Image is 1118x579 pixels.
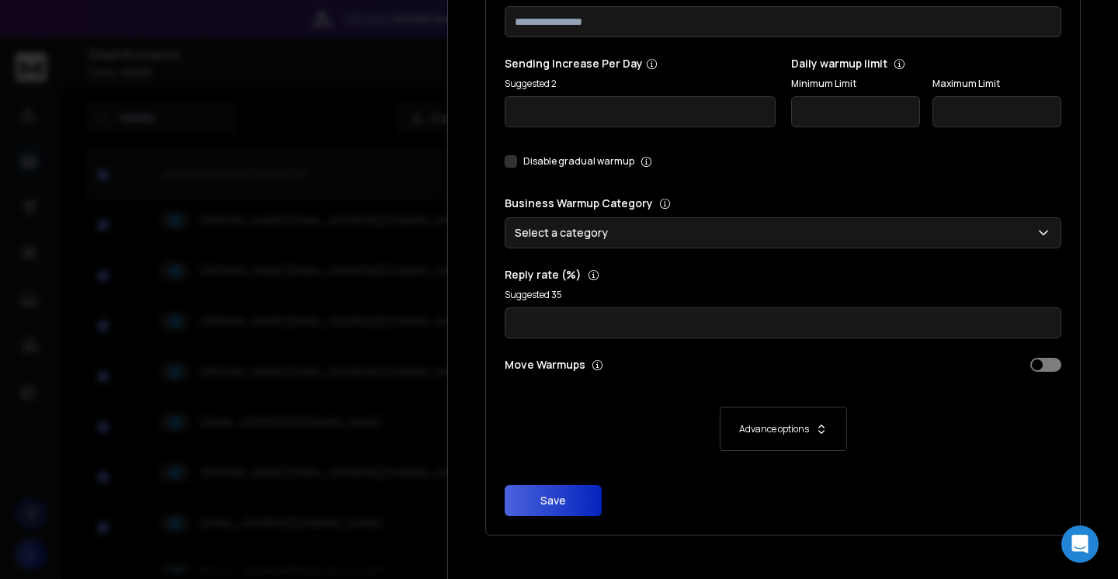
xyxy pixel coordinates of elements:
[1061,525,1099,563] div: Open Intercom Messenger
[505,485,602,516] button: Save
[505,289,1061,301] p: Suggested 35
[791,78,920,90] label: Minimum Limit
[932,78,1061,90] label: Maximum Limit
[520,407,1046,451] button: Advance options
[739,423,809,435] p: Advance options
[523,155,634,168] label: Disable gradual warmup
[505,56,776,71] p: Sending Increase Per Day
[791,56,1062,71] p: Daily warmup limit
[505,196,1061,211] p: Business Warmup Category
[505,267,1061,283] p: Reply rate (%)
[515,225,614,241] p: Select a category
[505,357,779,373] p: Move Warmups
[505,78,776,90] p: Suggested 2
